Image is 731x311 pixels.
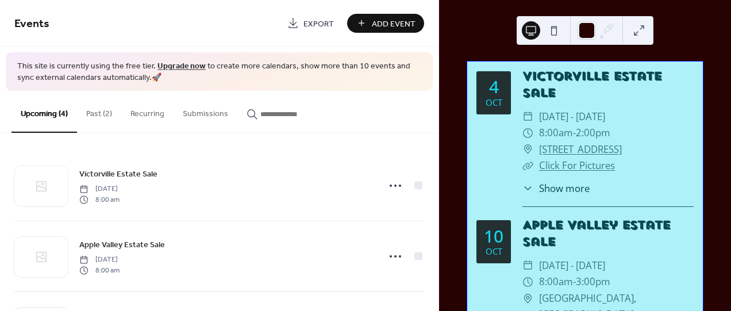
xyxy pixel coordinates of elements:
div: ​ [522,258,533,274]
div: 10 [484,228,503,245]
a: [STREET_ADDRESS] [539,141,622,158]
div: ​ [522,274,533,290]
a: Click For Pictures [539,159,615,172]
div: ​ [522,109,533,125]
div: Oct [486,247,502,256]
div: ​ [522,141,533,158]
span: 8:00am [539,274,573,290]
span: Victorville Estate Sale [79,168,157,181]
button: ​Show more [522,181,590,195]
div: Apple Valley Estate Sale [522,217,694,251]
span: [DATE] [79,184,120,194]
button: Add Event [347,14,424,33]
div: ​ [522,125,533,141]
span: - [573,274,576,290]
span: Apple Valley Estate Sale [79,239,165,251]
button: Upcoming (4) [11,91,77,133]
span: 8:00 am [79,194,120,205]
span: [DATE] - [DATE] [539,258,605,274]
a: Export [279,14,343,33]
span: 8:00am [539,125,573,141]
span: 3:00pm [576,274,610,290]
button: Submissions [174,91,237,132]
span: 2:00pm [576,125,610,141]
a: Apple Valley Estate Sale [79,238,165,251]
a: Victorville Estate Sale [522,69,661,100]
span: This site is currently using the free tier. to create more calendars, show more than 10 events an... [17,61,421,83]
a: Victorville Estate Sale [79,167,157,181]
div: Oct [486,98,502,107]
span: [DATE] - [DATE] [539,109,605,125]
button: Recurring [121,91,174,132]
div: 4 [489,78,499,95]
a: Upgrade now [157,59,206,74]
span: Add Event [372,18,415,30]
button: Past (2) [77,91,121,132]
span: Export [303,18,334,30]
span: Events [14,13,49,35]
div: ​ [522,181,533,195]
div: ​ [522,290,533,307]
span: [DATE] [79,255,120,265]
span: - [573,125,576,141]
span: 8:00 am [79,265,120,275]
div: ​ [522,158,533,174]
span: Show more [539,181,590,195]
